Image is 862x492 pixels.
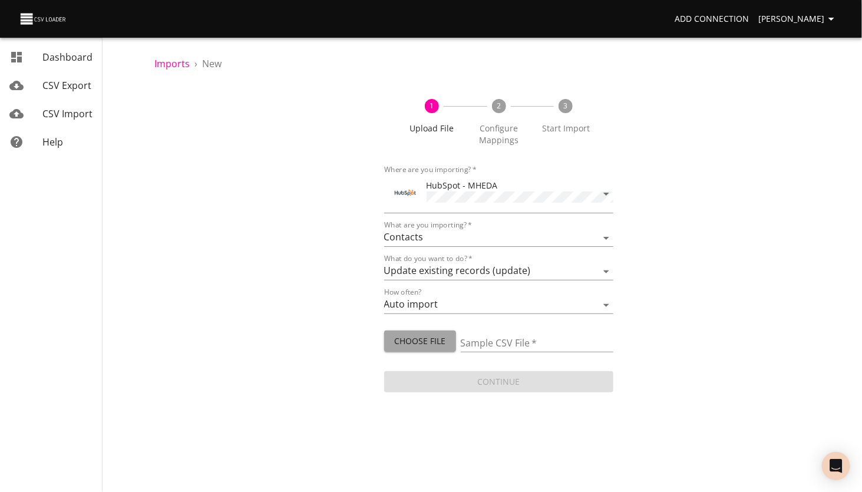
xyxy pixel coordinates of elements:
[384,166,477,173] label: Where are you importing?
[384,255,473,262] label: What do you want to do?
[403,123,461,134] span: Upload File
[670,8,754,30] a: Add Connection
[194,57,197,71] li: ›
[384,221,472,228] label: What are you importing?
[497,101,501,111] text: 2
[42,79,91,92] span: CSV Export
[564,101,568,111] text: 3
[384,174,614,213] div: ToolHubSpot - MHEDA
[470,123,528,146] span: Configure Mappings
[394,334,447,349] span: Choose File
[537,123,595,134] span: Start Import
[427,180,498,191] span: HubSpot - MHEDA
[202,57,222,70] span: New
[394,181,417,204] img: HubSpot
[758,12,838,27] span: [PERSON_NAME]
[154,57,190,70] a: Imports
[42,107,93,120] span: CSV Import
[42,136,63,148] span: Help
[675,12,749,27] span: Add Connection
[42,51,93,64] span: Dashboard
[430,101,434,111] text: 1
[822,452,850,480] div: Open Intercom Messenger
[19,11,68,27] img: CSV Loader
[394,181,417,204] div: Tool
[384,288,422,295] label: How often?
[754,8,843,30] button: [PERSON_NAME]
[384,331,456,352] button: Choose File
